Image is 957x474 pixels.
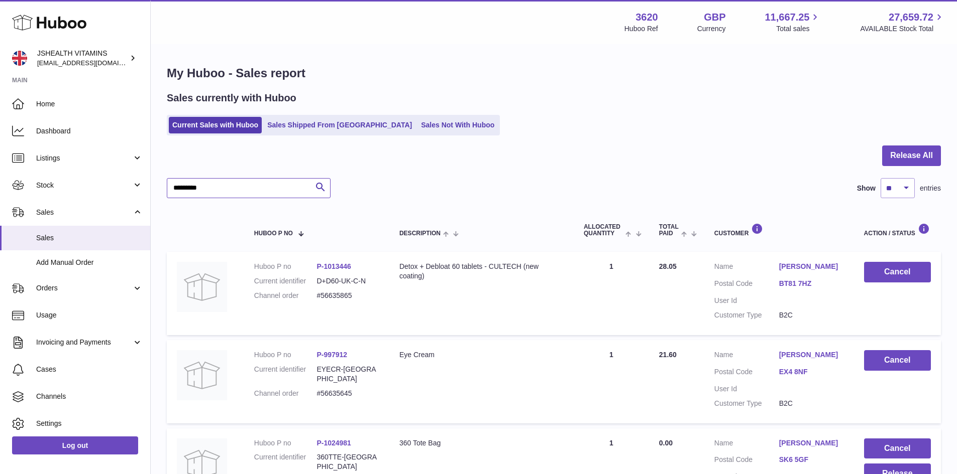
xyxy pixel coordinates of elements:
span: Cases [36,365,143,374]
span: Sales [36,208,132,217]
span: ALLOCATED Quantity [584,224,623,237]
div: Customer [714,223,844,237]
dt: Name [714,438,779,450]
span: Add Manual Order [36,258,143,267]
span: Description [399,230,441,237]
a: P-997912 [316,351,347,359]
span: Huboo P no [254,230,293,237]
a: 11,667.25 Total sales [765,11,821,34]
span: Listings [36,153,132,163]
label: Show [857,184,876,193]
div: Eye Cream [399,350,564,360]
dd: B2C [779,399,844,408]
img: internalAdmin-3620@internal.huboo.com [12,51,27,66]
div: JSHEALTH VITAMINS [37,49,128,68]
a: BT81 7HZ [779,279,844,288]
td: 1 [574,340,649,423]
strong: GBP [704,11,725,24]
span: Dashboard [36,126,143,136]
dt: Current identifier [254,452,317,471]
img: no-photo.jpg [177,350,227,400]
a: 27,659.72 AVAILABLE Stock Total [860,11,945,34]
dt: Customer Type [714,399,779,408]
a: [PERSON_NAME] [779,262,844,271]
dt: Name [714,350,779,362]
div: Action / Status [864,223,931,237]
strong: 3620 [635,11,658,24]
a: Current Sales with Huboo [169,117,262,133]
dt: User Id [714,296,779,305]
dt: Huboo P no [254,262,317,271]
dd: D+D60-UK-C-N [316,276,379,286]
h2: Sales currently with Huboo [167,91,296,105]
dd: #56635645 [316,389,379,398]
span: entries [920,184,941,193]
span: Settings [36,419,143,428]
td: 1 [574,252,649,335]
span: [EMAIL_ADDRESS][DOMAIN_NAME] [37,59,148,67]
dt: Current identifier [254,276,317,286]
span: Total paid [659,224,679,237]
span: Channels [36,392,143,401]
a: P-1013446 [316,262,351,270]
dt: Postal Code [714,279,779,291]
button: Cancel [864,350,931,371]
dd: #56635865 [316,291,379,300]
dt: Current identifier [254,365,317,384]
span: 27,659.72 [889,11,933,24]
dt: Postal Code [714,455,779,467]
a: [PERSON_NAME] [779,350,844,360]
span: Total sales [776,24,821,34]
dt: Postal Code [714,367,779,379]
span: Invoicing and Payments [36,338,132,347]
a: EX4 8NF [779,367,844,377]
span: 21.60 [659,351,677,359]
a: Log out [12,436,138,454]
dt: Huboo P no [254,438,317,448]
a: P-1024981 [316,439,351,447]
a: SK6 5GF [779,455,844,464]
span: AVAILABLE Stock Total [860,24,945,34]
dt: Channel order [254,389,317,398]
button: Cancel [864,438,931,459]
span: Usage [36,310,143,320]
div: 360 Tote Bag [399,438,564,448]
div: Detox + Debloat 60 tablets - CULTECH (new coating) [399,262,564,281]
dd: B2C [779,310,844,320]
div: Currency [697,24,726,34]
span: Stock [36,181,132,190]
dd: 360TTE-[GEOGRAPHIC_DATA] [316,452,379,471]
button: Cancel [864,262,931,282]
span: Orders [36,283,132,293]
a: Sales Shipped From [GEOGRAPHIC_DATA] [264,117,415,133]
h1: My Huboo - Sales report [167,65,941,81]
a: Sales Not With Huboo [417,117,498,133]
dt: User Id [714,384,779,394]
dt: Name [714,262,779,274]
img: no-photo.jpg [177,262,227,312]
span: 28.05 [659,262,677,270]
span: 11,667.25 [765,11,809,24]
dd: EYECR-[GEOGRAPHIC_DATA] [316,365,379,384]
span: 0.00 [659,439,673,447]
span: Sales [36,233,143,243]
a: [PERSON_NAME] [779,438,844,448]
div: Huboo Ref [624,24,658,34]
dt: Huboo P no [254,350,317,360]
dt: Customer Type [714,310,779,320]
dt: Channel order [254,291,317,300]
button: Release All [882,145,941,166]
span: Home [36,99,143,109]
